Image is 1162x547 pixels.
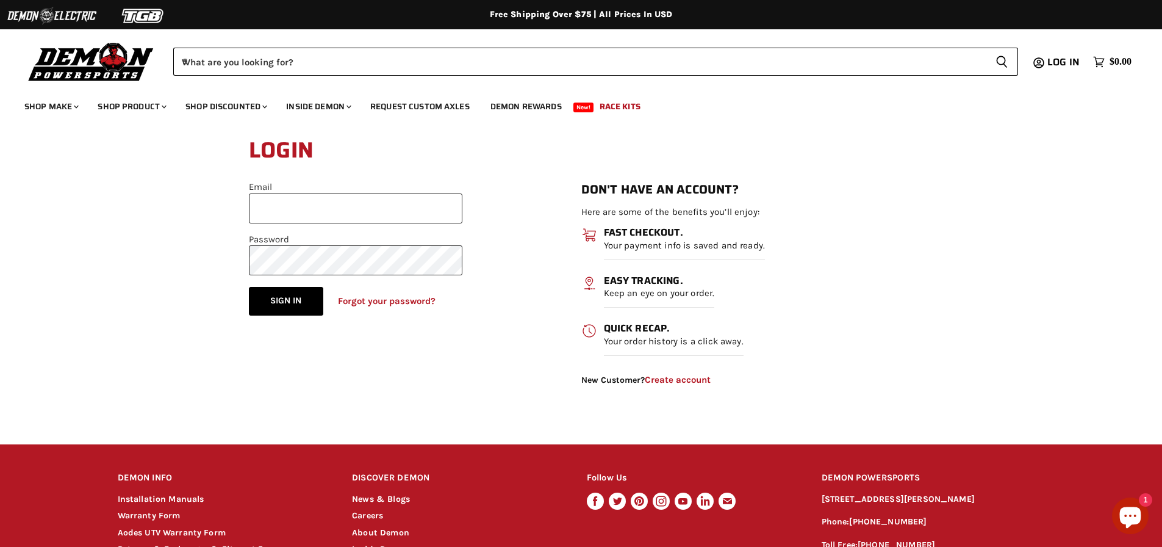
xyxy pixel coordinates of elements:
a: About Demon [352,527,409,538]
a: Race Kits [590,94,650,119]
a: Forgot your password? [338,295,436,306]
a: Log in [1042,57,1087,68]
h3: Easy tracking. [604,275,715,286]
span: New Customer? [581,375,914,385]
img: acc-icon3_27x26.png [581,323,598,339]
img: Demon Electric Logo 2 [6,4,98,27]
img: acc-icon1_27x26.png [581,227,598,243]
a: Demon Rewards [481,94,571,119]
a: Shop Make [15,94,86,119]
h2: DEMON INFO [118,464,329,493]
h3: Quick recap. [604,323,744,334]
button: Sign in [249,287,323,316]
p: Your order history is a click away. [604,336,744,356]
a: Request Custom Axles [361,94,479,119]
h1: Login [249,131,914,170]
div: Free Shipping Over $75 | All Prices In USD [93,9,1069,20]
a: News & Blogs [352,494,410,504]
div: Here are some of the benefits you’ll enjoy: [581,207,914,385]
span: $0.00 [1110,56,1132,68]
a: Aodes UTV Warranty Form [118,527,226,538]
button: Search [986,48,1018,76]
a: Installation Manuals [118,494,204,504]
a: Careers [352,510,383,521]
h2: DISCOVER DEMON [352,464,564,493]
p: Your payment info is saved and ready. [604,241,766,260]
img: acc-icon2_27x26.png [581,275,598,291]
h2: Follow Us [587,464,798,493]
inbox-online-store-chat: Shopify online store chat [1108,498,1152,537]
span: Log in [1047,54,1080,70]
form: Product [173,48,1018,76]
a: [PHONE_NUMBER] [849,516,927,527]
p: Phone: [822,515,1045,529]
p: Keep an eye on your order. [604,288,715,308]
a: Create account [645,374,711,385]
input: When autocomplete results are available use up and down arrows to review and enter to select [173,48,986,76]
span: New! [573,103,594,112]
a: Shop Discounted [176,94,274,119]
h2: Don't have an account? [581,183,914,197]
h2: DEMON POWERSPORTS [822,464,1045,493]
a: Warranty Form [118,510,181,521]
ul: Main menu [15,89,1128,119]
h3: Fast checkout. [604,227,766,238]
a: Shop Product [88,94,174,119]
a: $0.00 [1087,53,1138,71]
a: Inside Demon [277,94,359,119]
p: [STREET_ADDRESS][PERSON_NAME] [822,493,1045,507]
img: Demon Powersports [24,40,158,83]
img: TGB Logo 2 [98,4,189,27]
